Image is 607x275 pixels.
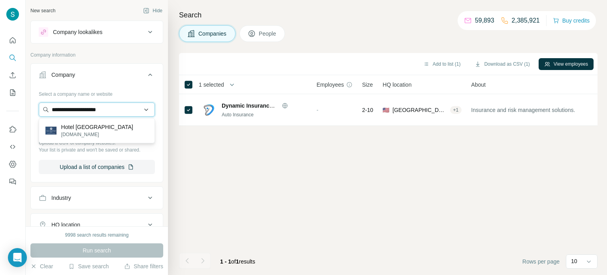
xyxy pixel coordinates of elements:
[231,258,236,265] span: of
[39,160,155,174] button: Upload a list of companies
[68,262,109,270] button: Save search
[522,258,560,266] span: Rows per page
[383,81,411,89] span: HQ location
[539,58,594,70] button: View employees
[6,157,19,171] button: Dashboard
[6,51,19,65] button: Search
[31,23,163,42] button: Company lookalikes
[6,140,19,154] button: Use Surfe API
[418,58,466,70] button: Add to list (1)
[179,9,598,21] h4: Search
[383,106,389,114] span: 🇺🇸
[220,258,231,265] span: 1 - 1
[198,30,227,38] span: Companies
[259,30,277,38] span: People
[6,85,19,100] button: My lists
[362,81,373,89] span: Size
[30,262,53,270] button: Clear
[571,257,577,265] p: 10
[31,188,163,207] button: Industry
[6,8,19,21] img: Avatar
[53,28,102,36] div: Company lookalikes
[30,51,163,59] p: Company information
[39,146,155,154] p: Your list is private and won't be saved or shared.
[222,111,307,118] div: Auto Insurance
[6,33,19,47] button: Quick start
[45,127,57,135] img: Hotel San Antonio
[124,262,163,270] button: Share filters
[51,194,71,202] div: Industry
[138,5,168,17] button: Hide
[203,104,215,116] img: Logo of Dynamic Insurance Group
[6,122,19,137] button: Use Surfe on LinkedIn
[39,87,155,98] div: Select a company name or website
[199,81,224,89] span: 1 selected
[236,258,239,265] span: 1
[553,15,590,26] button: Buy credits
[31,65,163,87] button: Company
[6,174,19,189] button: Feedback
[31,215,163,234] button: HQ location
[8,248,27,267] div: Open Intercom Messenger
[61,131,133,138] p: [DOMAIN_NAME]
[512,16,540,25] p: 2,385,921
[450,106,462,114] div: + 1
[51,221,80,229] div: HQ location
[471,106,575,114] span: Insurance and risk management solutions.
[469,58,535,70] button: Download as CSV (1)
[61,123,133,131] p: Hotel [GEOGRAPHIC_DATA]
[317,81,344,89] span: Employees
[30,7,55,14] div: New search
[392,106,447,114] span: [GEOGRAPHIC_DATA], [GEOGRAPHIC_DATA]
[317,107,319,113] span: -
[220,258,255,265] span: results
[6,68,19,82] button: Enrich CSV
[51,71,75,79] div: Company
[362,106,373,114] span: 2-10
[222,102,290,109] span: Dynamic Insurance Group
[471,81,486,89] span: About
[475,16,494,25] p: 59,893
[65,231,129,239] div: 9998 search results remaining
